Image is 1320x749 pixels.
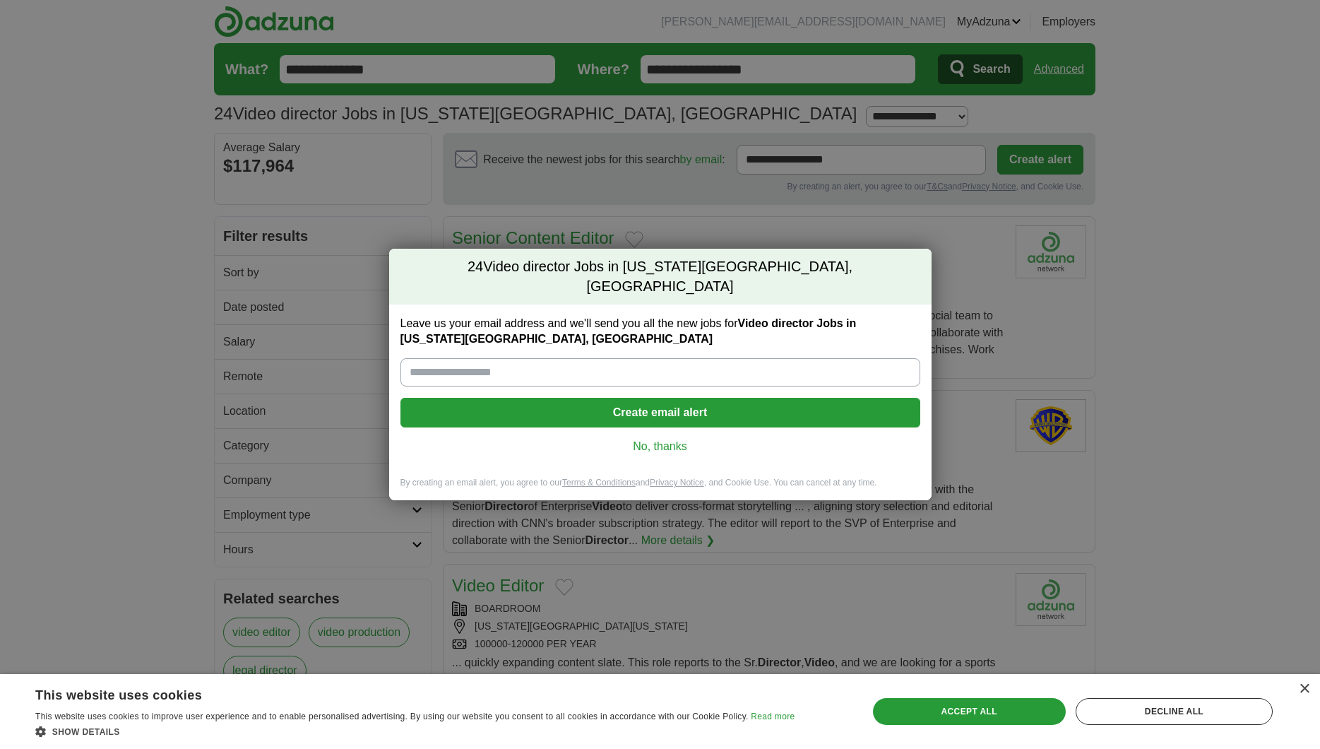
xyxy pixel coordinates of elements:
[650,478,704,488] a: Privacy Notice
[389,249,932,305] h2: Video director Jobs in [US_STATE][GEOGRAPHIC_DATA], [GEOGRAPHIC_DATA]
[1299,684,1309,695] div: Close
[412,439,909,454] a: No, thanks
[35,683,759,704] div: This website uses cookies
[1076,698,1273,725] div: Decline all
[400,398,920,427] button: Create email alert
[400,316,920,347] label: Leave us your email address and we'll send you all the new jobs for
[468,257,483,277] span: 24
[35,712,749,721] span: This website uses cookies to improve user experience and to enable personalised advertising. By u...
[35,724,795,738] div: Show details
[389,477,932,500] div: By creating an email alert, you agree to our and , and Cookie Use. You can cancel at any time.
[52,727,120,737] span: Show details
[873,698,1066,725] div: Accept all
[562,478,636,488] a: Terms & Conditions
[751,712,795,721] a: Read more, opens a new window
